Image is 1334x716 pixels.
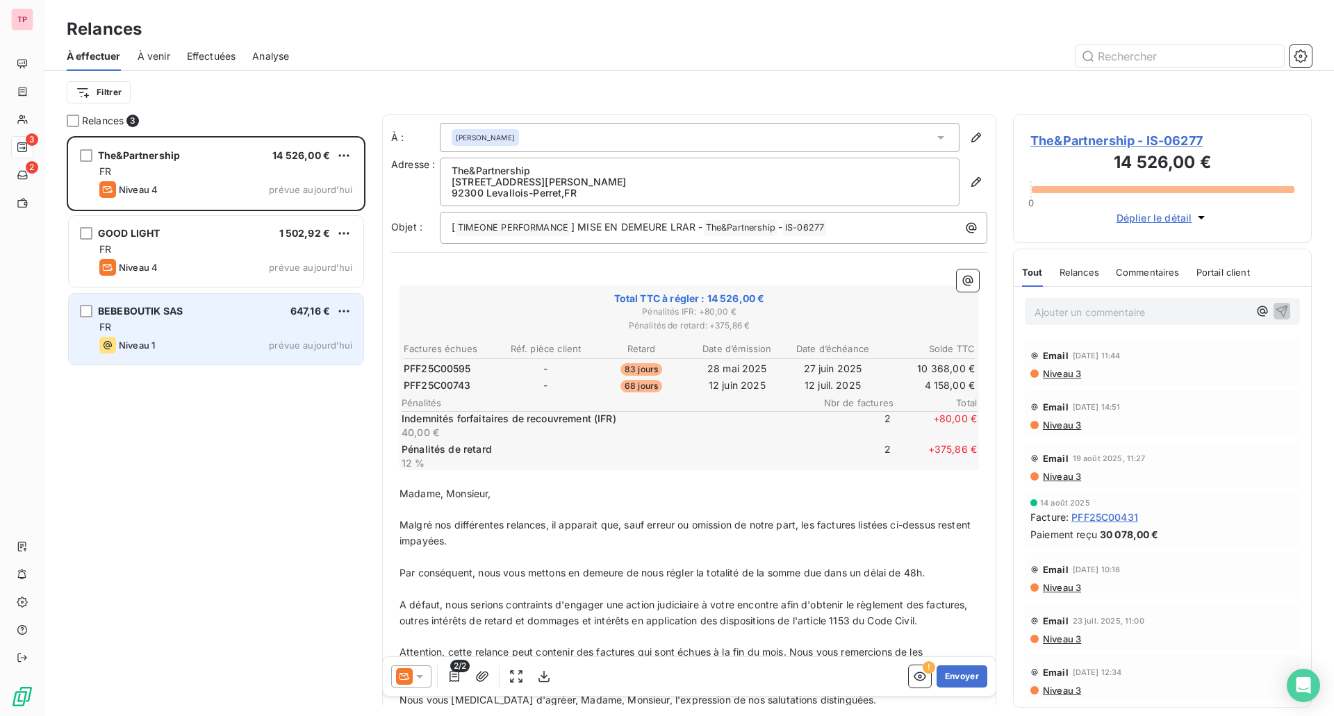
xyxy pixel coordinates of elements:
span: 68 jours [620,380,662,392]
span: Total TTC à régler : 14 526,00 € [402,292,977,306]
td: - [499,378,593,393]
td: 28 mai 2025 [690,361,784,376]
span: TIMEONE PERFORMANCE [456,220,570,236]
h3: 14 526,00 € [1030,150,1294,178]
span: 14 août 2025 [1040,499,1090,507]
p: The&Partnership [452,165,948,176]
span: Niveau 1 [119,340,155,351]
th: Retard [594,342,689,356]
span: [DATE] 12:34 [1073,668,1122,676]
span: A défaut, nous serions contraints d'engager une action judiciaire à votre encontre afin d'obtenir... [400,599,968,610]
td: 12 juil. 2025 [786,378,880,393]
span: Paiement reçu [1030,527,1097,542]
span: Niveau 3 [1041,582,1081,593]
span: FR [99,165,111,177]
span: [DATE] 11:44 [1073,351,1121,360]
span: Portail client [1196,267,1250,278]
span: Facture : [1030,510,1069,524]
span: + 80,00 € [894,412,977,440]
span: Nbr de factures [810,397,894,408]
span: PFF25C00743 [404,378,471,392]
span: Par conséquent, nous vous mettons en demeure de nous régler la totalité de la somme due dans un d... [400,567,925,578]
span: 0 [1028,197,1034,208]
span: Niveau 3 [1041,633,1081,644]
span: Niveau 4 [119,184,158,195]
span: Email [1043,564,1069,575]
span: 1 502,92 € [279,227,331,239]
span: 83 jours [620,363,662,376]
span: Email [1043,667,1069,678]
span: [DATE] 14:51 [1073,403,1121,411]
div: Open Intercom Messenger [1287,669,1320,702]
span: Email [1043,350,1069,361]
span: Niveau 4 [119,262,158,273]
p: 92300 Levallois-Perret , FR [452,188,948,199]
span: Madame, Monsieur, [400,488,491,499]
div: TP [11,8,33,31]
span: 3 [26,133,38,146]
span: 30 078,00 € [1100,527,1159,542]
span: prévue aujourd’hui [269,262,352,273]
button: Déplier le détail [1112,210,1213,226]
span: PFF25C00431 [1071,510,1138,524]
span: Adresse : [391,158,435,170]
span: Tout [1022,267,1043,278]
img: Logo LeanPay [11,685,33,708]
th: Factures échues [403,342,497,356]
td: 12 juin 2025 [690,378,784,393]
p: 40,00 € [402,426,805,440]
span: Total [894,397,977,408]
td: 4 158,00 € [881,378,975,393]
span: 2 [26,161,38,174]
span: Niveau 3 [1041,471,1081,482]
span: Objet : [391,221,422,233]
span: Analyse [252,49,289,63]
span: PFF25C00595 [404,362,471,376]
th: Solde TTC [881,342,975,356]
button: Envoyer [937,665,987,688]
span: Pénalités IFR : + 80,00 € [402,306,977,318]
span: IS-06277 [783,220,826,236]
label: À : [391,131,440,144]
span: Pénalités de retard : + 375,86 € [402,319,977,332]
span: 14 526,00 € [272,149,330,161]
div: grid [67,136,365,716]
td: 27 juin 2025 [786,361,880,376]
td: 10 368,00 € [881,361,975,376]
span: Malgré nos différentes relances, il apparait que, sauf erreur ou omission de notre part, les fact... [400,519,973,547]
th: Réf. pièce client [499,342,593,356]
span: The&Partnership [98,149,180,161]
span: 19 août 2025, 11:27 [1073,454,1146,463]
input: Rechercher [1076,45,1284,67]
span: [ [452,221,455,233]
span: Relances [82,114,124,128]
span: Email [1043,453,1069,464]
p: 12 % [402,456,805,470]
span: 2/2 [450,660,470,672]
span: À effectuer [67,49,121,63]
span: Relances [1060,267,1099,278]
span: À venir [138,49,170,63]
span: prévue aujourd’hui [269,340,352,351]
span: BEBEBOUTIK SAS [98,305,183,317]
span: 2 [807,442,891,470]
span: Effectuées [187,49,236,63]
span: The&Partnership [704,220,777,236]
span: 2 [807,412,891,440]
span: Niveau 3 [1041,685,1081,696]
h3: Relances [67,17,142,42]
button: Filtrer [67,81,131,103]
td: - [499,361,593,376]
span: prévue aujourd’hui [269,184,352,195]
span: Niveau 3 [1041,419,1081,431]
span: The&Partnership - IS-06277 [1030,131,1294,150]
span: FR [99,321,111,333]
span: 3 [126,115,139,127]
span: - [778,221,782,233]
span: Niveau 3 [1041,368,1081,379]
span: FR [99,243,111,255]
span: [DATE] 10:18 [1073,565,1121,574]
span: Commentaires [1116,267,1180,278]
span: outres intérêts de retard et dommages et intérêts en application des dispositions de l'article 11... [400,615,917,626]
p: Pénalités de retard [402,442,805,456]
